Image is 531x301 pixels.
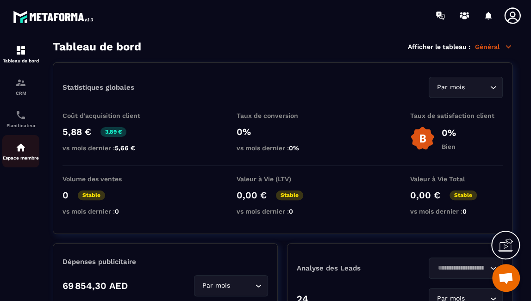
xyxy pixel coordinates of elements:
p: CRM [2,91,39,96]
p: 3,89 € [100,127,126,137]
p: Stable [450,190,477,200]
p: Analyse des Leads [297,264,400,272]
p: 0% [237,126,329,137]
div: Search for option [429,77,503,98]
img: scheduler [15,110,26,121]
input: Search for option [467,82,487,92]
a: formationformationTableau de bord [2,38,39,70]
span: Par mois [200,281,232,291]
span: 0 [462,208,467,215]
p: Coût d'acquisition client [62,112,155,119]
input: Search for option [232,281,253,291]
p: Afficher le tableau : [408,43,470,50]
p: Espace membre [2,155,39,160]
p: 0,00 € [237,190,267,201]
p: Taux de conversion [237,112,329,119]
p: 0% [442,127,456,138]
p: Dépenses publicitaire [62,258,268,266]
span: 0 [115,208,119,215]
p: Stable [78,190,105,200]
span: Par mois [435,82,467,92]
p: Volume des ventes [62,175,155,183]
p: vs mois dernier : [237,208,329,215]
p: Planificateur [2,123,39,128]
p: Bien [442,143,456,150]
input: Search for option [435,263,487,273]
p: 69 854,30 AED [62,280,128,291]
p: vs mois dernier : [62,208,155,215]
img: formation [15,45,26,56]
p: Valeur à Vie Total [410,175,503,183]
p: Général [475,43,512,51]
div: Search for option [429,258,503,279]
div: Ouvrir le chat [492,264,520,292]
p: vs mois dernier : [410,208,503,215]
span: 0 [289,208,293,215]
a: schedulerschedulerPlanificateur [2,103,39,135]
img: automations [15,142,26,153]
p: Taux de satisfaction client [410,112,503,119]
div: Search for option [194,275,268,296]
img: logo [13,8,96,25]
p: vs mois dernier : [237,144,329,152]
p: 0 [62,190,69,201]
span: 5,66 € [115,144,135,152]
a: formationformationCRM [2,70,39,103]
p: Statistiques globales [62,83,134,92]
p: 0,00 € [410,190,440,201]
img: b-badge-o.b3b20ee6.svg [410,126,435,151]
p: 5,88 € [62,126,91,137]
p: Stable [276,190,303,200]
a: automationsautomationsEspace membre [2,135,39,167]
h3: Tableau de bord [53,40,141,53]
p: Valeur à Vie (LTV) [237,175,329,183]
p: Tableau de bord [2,58,39,63]
img: formation [15,77,26,88]
span: 0% [289,144,299,152]
p: vs mois dernier : [62,144,155,152]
